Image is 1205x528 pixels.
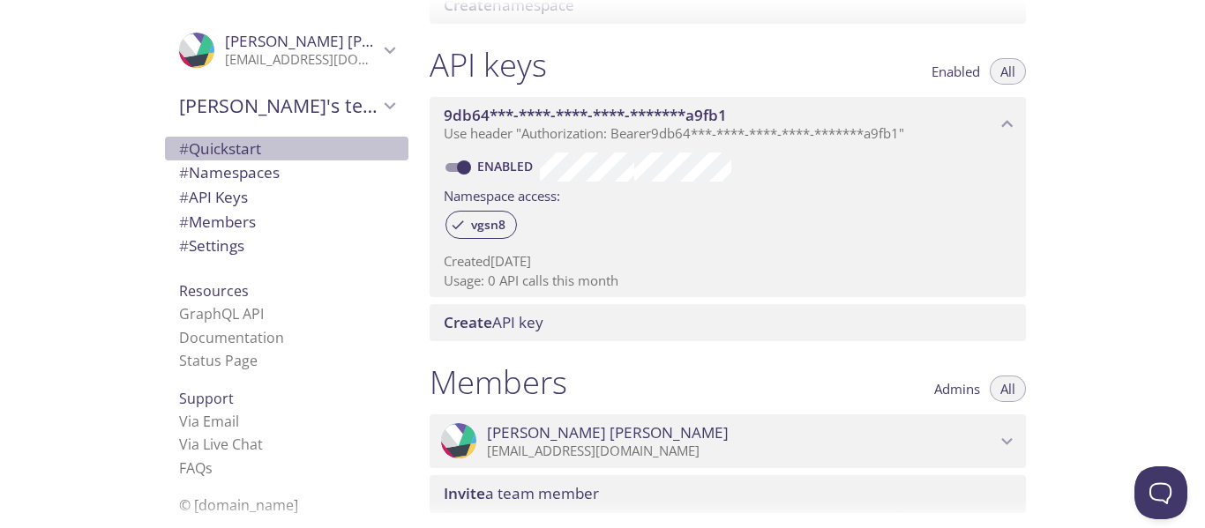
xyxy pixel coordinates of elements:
span: vgsn8 [460,217,516,233]
div: Mahbub Ahmed Chowdhury [165,21,408,79]
span: Quickstart [179,138,261,159]
button: All [990,376,1026,402]
span: API key [444,312,543,332]
p: Usage: 0 API calls this month [444,271,1012,290]
span: Create [444,312,492,332]
div: Quickstart [165,137,408,161]
span: s [206,458,213,478]
div: Invite a team member [430,475,1026,512]
a: Status Page [179,351,258,370]
span: Support [179,389,234,408]
a: Documentation [179,328,284,347]
div: vgsn8 [445,211,517,239]
div: Mahbub Ahmed Chowdhury [430,414,1026,469]
div: Namespaces [165,160,408,185]
h1: Members [430,362,567,402]
h1: API keys [430,45,547,85]
span: # [179,138,189,159]
span: # [179,162,189,182]
iframe: Help Scout Beacon - Open [1134,466,1187,519]
span: Resources [179,281,249,301]
div: Mahbub's team [165,83,408,129]
a: Enabled [475,158,540,175]
div: Team Settings [165,234,408,258]
label: Namespace access: [444,182,560,207]
span: # [179,212,189,232]
a: Via Live Chat [179,435,263,454]
span: © [DOMAIN_NAME] [179,495,298,515]
div: Create API Key [430,304,1026,341]
p: Created [DATE] [444,252,1012,271]
a: Via Email [179,412,239,431]
span: Invite [444,483,485,503]
span: [PERSON_NAME]'s team [179,93,378,118]
a: GraphQL API [179,304,264,323]
span: # [179,187,189,207]
span: API Keys [179,187,248,207]
span: a team member [444,483,599,503]
span: # [179,235,189,256]
span: [PERSON_NAME] [PERSON_NAME] [225,31,467,51]
a: FAQ [179,458,213,478]
div: Members [165,210,408,234]
span: Settings [179,235,244,256]
div: API Keys [165,185,408,210]
span: [PERSON_NAME] [PERSON_NAME] [487,423,729,442]
span: Members [179,212,256,232]
span: Namespaces [179,162,280,182]
button: Admins [924,376,991,402]
p: [EMAIL_ADDRESS][DOMAIN_NAME] [225,51,378,69]
p: [EMAIL_ADDRESS][DOMAIN_NAME] [487,442,996,460]
button: Enabled [921,58,991,85]
button: All [990,58,1026,85]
